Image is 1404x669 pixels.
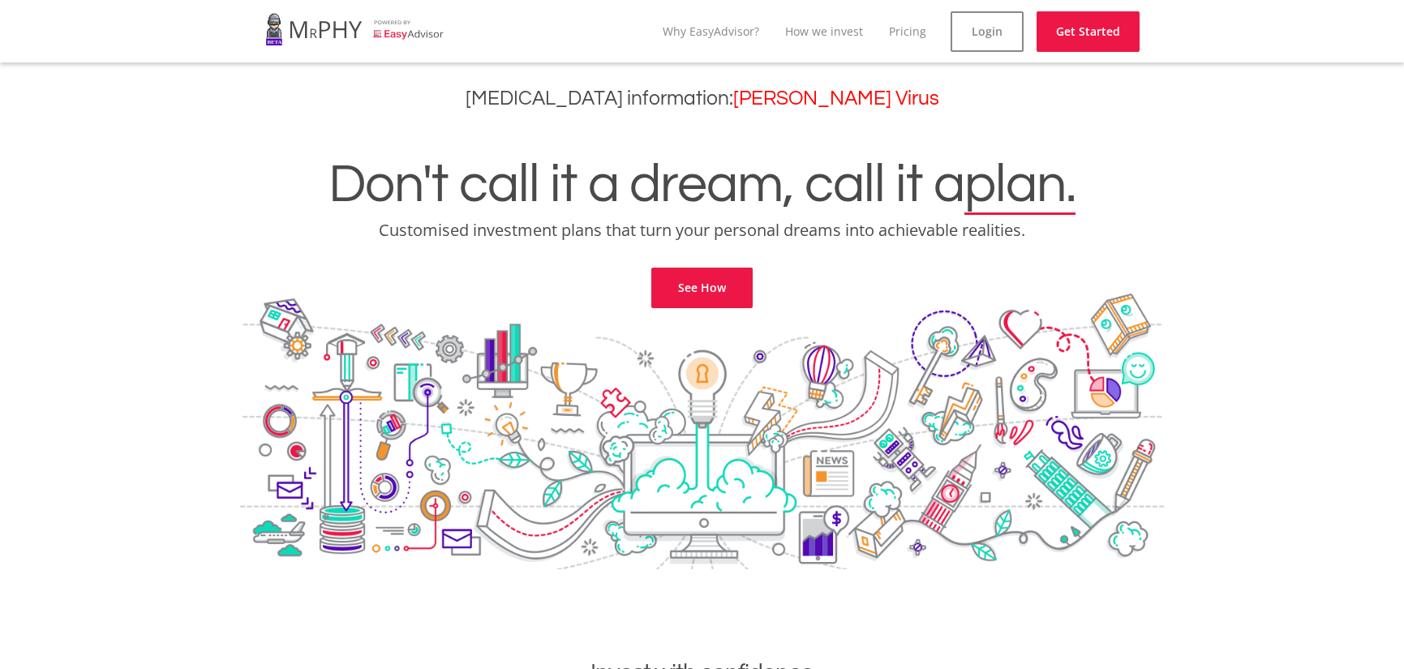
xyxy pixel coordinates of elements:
[12,157,1392,212] h1: Don't call it a dream, call it a
[951,11,1024,52] a: Login
[785,24,863,39] a: How we invest
[651,268,753,308] a: See How
[889,24,926,39] a: Pricing
[1037,11,1140,52] a: Get Started
[12,87,1392,110] h3: [MEDICAL_DATA] information:
[12,219,1392,242] p: Customised investment plans that turn your personal dreams into achievable realities.
[663,24,759,39] a: Why EasyAdvisor?
[733,88,939,109] a: [PERSON_NAME] Virus
[964,157,1076,212] span: plan.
